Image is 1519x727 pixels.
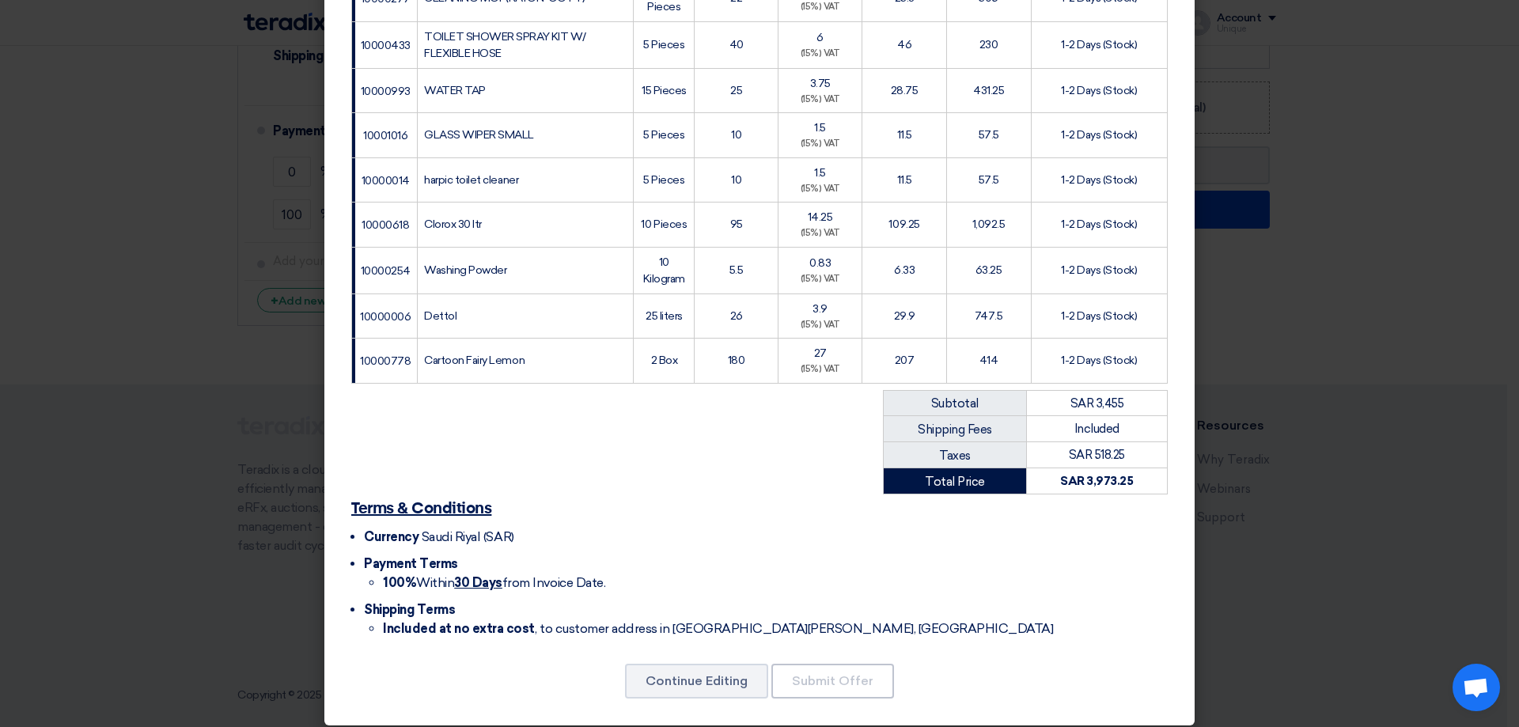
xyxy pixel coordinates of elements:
[808,210,833,224] font: 14.25
[894,263,915,277] font: 6.33
[801,2,840,12] font: (15%) VAT
[801,138,840,149] font: (15%) VAT
[360,310,411,324] font: 10000006
[360,354,411,368] font: 10000778
[730,84,742,97] font: 25
[535,621,1053,636] font: , to customer address in [GEOGRAPHIC_DATA][PERSON_NAME], [GEOGRAPHIC_DATA]
[888,218,919,231] font: 109.25
[651,354,678,367] font: 2 Box
[1061,173,1137,187] font: 1-2 Days (Stock)
[362,174,410,187] font: 10000014
[364,529,419,544] font: Currency
[424,173,518,187] font: harpic toilet cleaner
[641,218,687,231] font: 10 Pieces
[801,274,840,284] font: (15%) VAT
[1061,128,1137,142] font: 1-2 Days (Stock)
[1061,263,1137,277] font: 1-2 Days (Stock)
[897,38,911,51] font: 46
[816,31,824,44] font: 6
[416,575,454,590] font: Within
[801,364,840,374] font: (15%) VAT
[925,475,985,489] font: Total Price
[731,173,741,187] font: 10
[424,218,482,231] font: Clorox 30 ltr
[1069,448,1125,462] font: SAR 518.25
[809,256,831,270] font: 0.83
[729,263,744,277] font: 5.5
[729,38,744,51] font: 40
[979,173,999,187] font: 57.5
[1060,474,1133,488] font: SAR 3,973.25
[975,309,1003,323] font: 747.5
[771,664,894,699] button: Submit Offer
[361,39,411,52] font: 10000433
[973,84,1004,97] font: 431.25
[643,173,684,187] font: 5 Pieces
[424,128,534,142] font: GLASS WIPER SMALL
[424,309,456,323] font: Dettol
[1070,396,1124,411] font: SAR 3,455
[897,173,912,187] font: 11.5
[1061,84,1137,97] font: 1-2 Days (Stock)
[891,84,919,97] font: 28.75
[728,354,745,367] font: 180
[894,309,915,323] font: 29.9
[1061,218,1137,231] font: 1-2 Days (Stock)
[362,218,409,232] font: 10000618
[1453,664,1500,711] a: Open chat
[422,529,514,544] font: Saudi Riyal (SAR)
[643,128,684,142] font: 5 Pieces
[361,264,411,278] font: 10000254
[979,128,999,142] font: 57.5
[1074,422,1119,436] font: Included
[424,354,525,367] font: Cartoon Fairy Lemon
[801,320,840,330] font: (15%) VAT
[801,228,840,238] font: (15%) VAT
[1061,38,1137,51] font: 1-2 Days (Stock)
[1061,309,1137,323] font: 1-2 Days (Stock)
[897,128,912,142] font: 11.5
[364,602,455,617] font: Shipping Terms
[424,30,586,60] font: TOILET SHOWER SPRAY KIT W/ FLEXIBLE HOSE
[502,575,605,590] font: from Invoice Date.
[625,664,768,699] button: Continue Editing
[730,309,743,323] font: 26
[424,263,506,277] font: Washing Powder
[363,129,407,142] font: 10001016
[813,302,828,316] font: 3.9
[975,263,1002,277] font: 63.25
[351,501,491,517] font: Terms & Conditions
[1061,354,1137,367] font: 1-2 Days (Stock)
[814,121,826,134] font: 1.5
[801,94,840,104] font: (15%) VAT
[918,422,992,437] font: Shipping Fees
[383,621,535,636] font: Included at no extra cost
[792,673,873,688] font: Submit Offer
[361,85,411,98] font: 10000993
[801,48,840,59] font: (15%) VAT
[642,84,687,97] font: 15 Pieces
[814,346,827,360] font: 27
[424,84,486,97] font: WATER TAP
[383,575,416,590] font: 100%
[931,396,979,411] font: Subtotal
[979,354,998,367] font: 414
[643,256,685,286] font: 10 Kilogram
[454,575,502,590] font: 30 Days
[730,218,743,231] font: 95
[731,128,741,142] font: 10
[364,556,458,571] font: Payment Terms
[979,38,998,51] font: 230
[646,309,683,323] font: 25 liters
[643,38,684,51] font: 5 Pieces
[972,218,1006,231] font: 1,092.5
[895,354,915,367] font: 207
[646,673,748,688] font: Continue Editing
[810,77,831,90] font: 3.75
[801,184,840,194] font: (15%) VAT
[814,166,826,180] font: 1.5
[939,449,971,463] font: Taxes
